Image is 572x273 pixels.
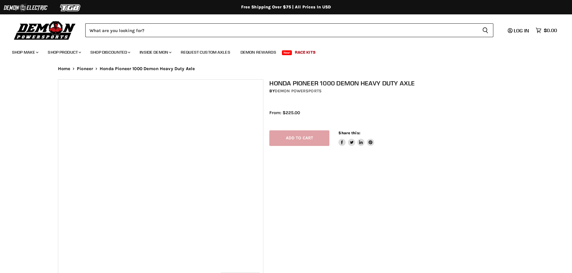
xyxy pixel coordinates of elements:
[236,46,281,58] a: Demon Rewards
[8,46,42,58] a: Shop Make
[544,28,557,33] span: $0.00
[46,66,526,71] nav: Breadcrumbs
[135,46,175,58] a: Inside Demon
[505,28,533,33] a: Log in
[176,46,235,58] a: Request Custom Axles
[338,130,374,146] aside: Share this:
[48,2,93,13] img: TGB Logo 2
[275,88,322,93] a: Demon Powersports
[12,19,78,41] img: Demon Powersports
[46,4,526,10] div: Free Shipping Over $75 | All Prices In USD
[514,28,529,34] span: Log in
[77,66,93,71] a: Pioneer
[3,2,48,13] img: Demon Electric Logo 2
[100,66,195,71] span: Honda Pioneer 1000 Demon Heavy Duty Axle
[8,44,555,58] ul: Main menu
[58,66,71,71] a: Home
[85,23,493,37] form: Product
[290,46,320,58] a: Race Kits
[85,23,477,37] input: Search
[86,46,134,58] a: Shop Discounted
[533,26,560,35] a: $0.00
[269,88,520,94] div: by
[269,110,300,115] span: From: $225.00
[282,50,292,55] span: New!
[477,23,493,37] button: Search
[338,131,360,135] span: Share this:
[269,79,520,87] h1: Honda Pioneer 1000 Demon Heavy Duty Axle
[43,46,85,58] a: Shop Product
